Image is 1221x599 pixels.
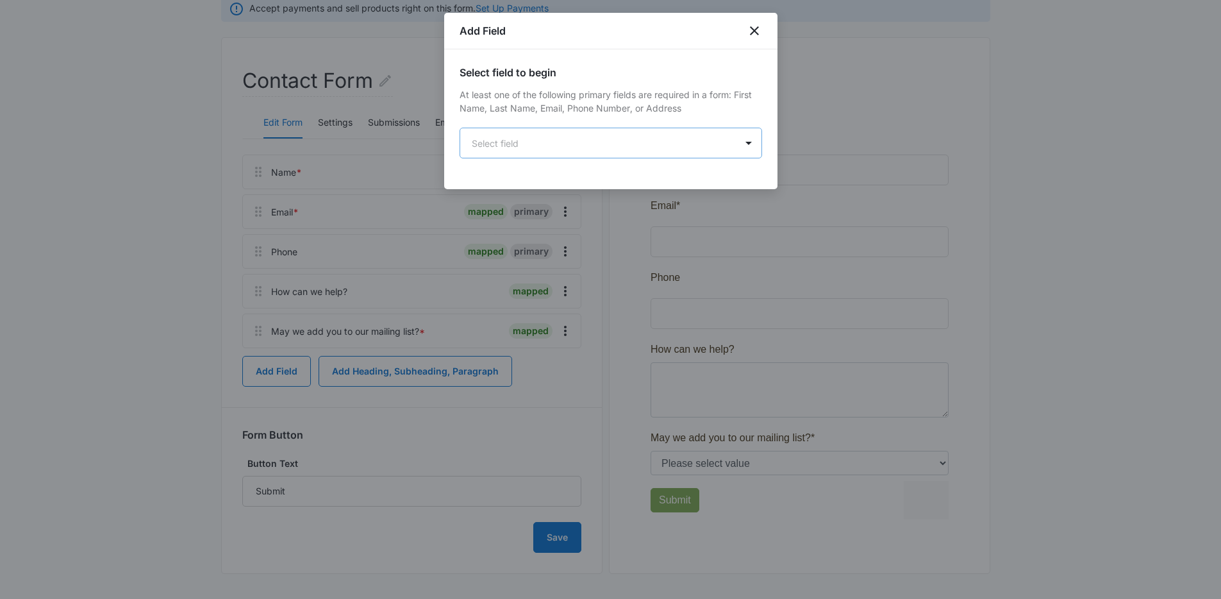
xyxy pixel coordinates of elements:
button: close [747,23,762,38]
p: At least one of the following primary fields are required in a form: First Name, Last Name, Email... [460,88,762,115]
span: Submit [8,368,40,379]
h1: Add Field [460,23,506,38]
h3: Select field to begin [460,65,762,80]
iframe: reCAPTCHA [253,355,417,393]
